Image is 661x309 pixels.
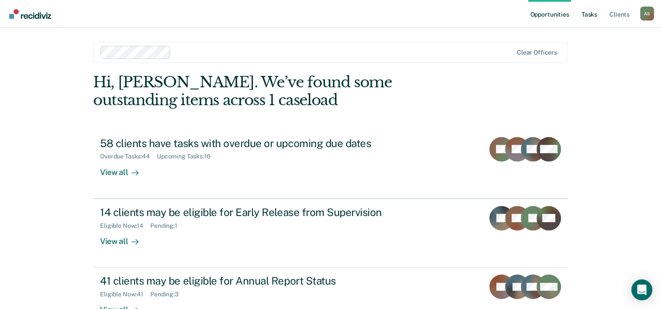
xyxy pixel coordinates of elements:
[100,222,150,230] div: Eligible Now : 14
[517,49,557,56] div: Clear officers
[93,199,568,268] a: 14 clients may be eligible for Early Release from SupervisionEligible Now:14Pending:1View all
[100,160,149,177] div: View all
[93,73,473,109] div: Hi, [PERSON_NAME]. We’ve found some outstanding items across 1 caseload
[100,291,150,298] div: Eligible Now : 41
[157,153,218,160] div: Upcoming Tasks : 16
[9,9,51,19] img: Recidiviz
[93,130,568,199] a: 58 clients have tasks with overdue or upcoming due datesOverdue Tasks:44Upcoming Tasks:16View all
[640,7,654,21] button: Profile dropdown button
[100,229,149,246] div: View all
[631,279,652,300] div: Open Intercom Messenger
[100,206,407,219] div: 14 clients may be eligible for Early Release from Supervision
[100,137,407,150] div: 58 clients have tasks with overdue or upcoming due dates
[640,7,654,21] div: A S
[150,291,186,298] div: Pending : 3
[100,275,407,287] div: 41 clients may be eligible for Annual Report Status
[100,153,157,160] div: Overdue Tasks : 44
[150,222,184,230] div: Pending : 1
